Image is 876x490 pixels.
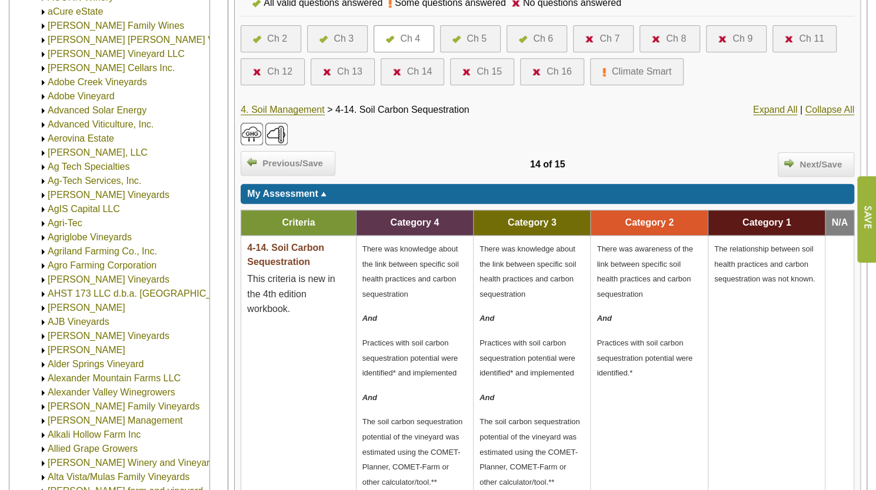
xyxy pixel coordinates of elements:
[753,105,798,115] a: Expand All
[323,65,362,79] a: Ch 13
[479,417,580,486] span: The soil carbon sequestration potential of the vineyard was estimated using the COMET-Planner, CO...
[39,135,48,143] img: Expand Aerovina Estate
[265,123,288,145] img: Climate-Smart-Hot-Spot-Thermometer-SWP-Online-System-Icon-38x38.png
[612,65,671,79] div: Climate Smart
[591,210,708,236] td: Category 2
[334,32,354,46] div: Ch 3
[282,217,315,227] span: Criteria
[39,388,48,397] img: Expand Alexander Valley Winegrowers
[39,360,48,369] img: Expand Alder Springs Vineyard
[393,65,432,79] a: Ch 14
[778,152,854,177] a: Next/Save
[362,393,377,402] em: And
[39,64,48,73] img: Expand Adelaida Cellars Inc.
[48,444,138,454] a: Allied Grape Growers
[785,36,793,42] img: icon-no-questions-answered.png
[602,68,606,77] img: icon-some-questions-answered.png
[48,204,120,214] a: AgIS Capital LLC
[718,36,727,42] img: icon-no-questions-answered.png
[39,431,48,439] img: Expand Alkali Hollow Farm Inc
[393,69,401,75] img: icon-no-questions-answered.png
[48,303,125,313] a: [PERSON_NAME]
[784,158,794,167] img: arrow_right.png
[799,32,824,46] div: Ch 11
[597,244,692,298] span: There was awareness of the link between specific soil health practices and carbon sequestration
[337,65,362,79] div: Ch 13
[241,151,335,176] a: Previous/Save
[597,338,692,377] span: Practices with soil carbon sequestration potential were identified.*
[267,65,292,79] div: Ch 12
[39,473,48,482] img: Expand Alta Vista/Mulas Family Vineyards
[48,401,199,411] a: [PERSON_NAME] Family Vineyards
[652,32,688,46] a: Ch 8
[48,162,129,172] a: Ag Tech Specialties
[39,22,48,31] img: Expand Adair Family Wines
[805,105,854,115] a: Collapse All
[532,65,572,79] a: Ch 16
[462,65,502,79] a: Ch 15
[452,32,488,46] a: Ch 5
[800,105,802,115] span: |
[48,415,182,425] a: [PERSON_NAME] Management
[652,36,660,42] img: icon-no-questions-answered.png
[599,32,619,46] div: Ch 7
[48,176,141,186] a: Ag-Tech Services, Inc.
[48,458,219,468] a: [PERSON_NAME] Winery and Vineyards
[48,274,169,284] a: [PERSON_NAME] Vineyards
[39,120,48,129] img: Expand Advanced Viticulture, Inc.
[602,65,671,79] a: Climate Smart
[718,32,754,46] a: Ch 9
[39,191,48,200] img: Expand Agajanian Vineyards
[241,105,324,115] a: 4. Soil Management
[39,332,48,341] img: Expand Alan Foppiano Vineyards
[253,69,261,75] img: icon-no-questions-answered.png
[39,346,48,355] img: Expand Alberti Vineyard
[533,32,553,46] div: Ch 6
[48,373,181,383] a: Alexander Mountain Farms LLC
[241,184,854,204] div: Click to toggle my assessment information
[519,36,527,43] img: icon-all-questions-answered.png
[39,163,48,172] img: Expand Ag Tech Specialties
[48,21,184,31] a: [PERSON_NAME] Family Wines
[477,65,502,79] div: Ch 15
[247,243,324,267] span: 4-14. Soil Carbon Sequestration
[585,36,594,42] img: icon-no-questions-answered.png
[39,78,48,87] img: Expand Adobe Creek Vineyards
[462,69,471,75] img: icon-no-questions-answered.png
[48,429,141,439] a: Alkali Hollow Farm Inc
[467,32,487,46] div: Ch 5
[253,65,292,79] a: Ch 12
[39,290,48,298] img: Expand AHST 173 LLC d.b.a. Domaine Helena
[794,158,848,172] span: Next/Save
[327,105,332,115] span: >
[48,317,109,327] a: AJB Vineyards
[479,314,494,323] em: And
[39,445,48,454] img: Expand Allied Grape Growers
[323,69,331,75] img: icon-no-questions-answered.png
[39,8,48,16] img: Expand aCure eState
[39,92,48,101] img: Expand Adobe Vineyard
[48,133,114,143] a: Aerovina Estate
[48,246,157,256] a: Agriland Farming Co., Inc.
[267,32,287,46] div: Ch 2
[319,32,355,46] a: Ch 3
[39,177,48,186] img: Expand Ag-Tech Services, Inc.
[48,35,245,45] a: [PERSON_NAME] [PERSON_NAME] Vineyard
[39,402,48,411] img: Expand Alfaro Family Vineyards
[785,32,824,46] a: Ch 11
[48,6,103,16] a: aCure eState
[519,32,555,46] a: Ch 6
[39,318,48,327] img: Expand AJB Vineyards
[48,359,144,369] a: Alder Springs Vineyard
[247,157,257,166] img: arrow_left.png
[39,304,48,313] img: Expand Ahven Vineyard
[241,123,263,145] img: 1-ClimateSmartSWPIcon38x38.png
[48,105,146,115] a: Advanced Solar Energy
[407,65,432,79] div: Ch 14
[666,32,686,46] div: Ch 8
[400,32,420,46] div: Ch 4
[479,338,575,377] span: Practices with soil carbon sequestration potential were identified* and implemented
[479,244,576,298] span: There was knowledge about the link between specific soil health practices and carbon sequestration
[585,32,621,46] a: Ch 7
[39,106,48,115] img: Expand Advanced Solar Energy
